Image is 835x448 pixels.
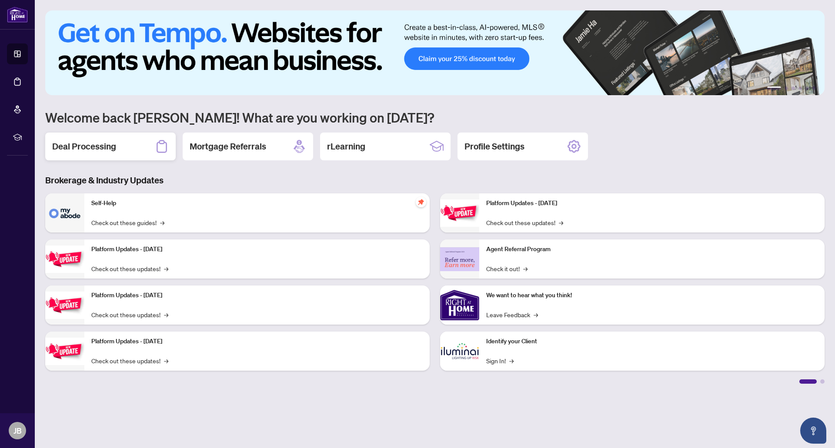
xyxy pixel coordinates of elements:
[800,418,826,444] button: Open asap
[45,174,825,186] h3: Brokerage & Industry Updates
[767,86,781,90] button: 1
[91,199,423,208] p: Self-Help
[416,197,426,207] span: pushpin
[45,109,825,126] h1: Welcome back [PERSON_NAME]! What are you working on [DATE]?
[486,264,528,273] a: Check it out!→
[164,264,168,273] span: →
[812,86,816,90] button: 6
[486,356,514,365] a: Sign In!→
[523,264,528,273] span: →
[45,292,84,319] img: Platform Updates - July 21, 2025
[164,310,168,319] span: →
[440,285,479,325] img: We want to hear what you think!
[486,245,818,254] p: Agent Referral Program
[805,86,809,90] button: 5
[190,140,266,153] h2: Mortgage Referrals
[559,218,563,227] span: →
[440,199,479,227] img: Platform Updates - June 23, 2025
[45,338,84,365] img: Platform Updates - July 8, 2025
[160,218,164,227] span: →
[91,337,423,346] p: Platform Updates - [DATE]
[486,291,818,300] p: We want to hear what you think!
[509,356,514,365] span: →
[91,264,168,273] a: Check out these updates!→
[440,247,479,271] img: Agent Referral Program
[91,356,168,365] a: Check out these updates!→
[486,218,563,227] a: Check out these updates!→
[13,425,22,437] span: JB
[91,291,423,300] p: Platform Updates - [DATE]
[52,140,116,153] h2: Deal Processing
[534,310,538,319] span: →
[798,86,802,90] button: 4
[464,140,524,153] h2: Profile Settings
[792,86,795,90] button: 3
[164,356,168,365] span: →
[45,10,825,95] img: Slide 0
[486,337,818,346] p: Identify your Client
[45,193,84,232] img: Self-Help
[327,140,365,153] h2: rLearning
[7,7,28,23] img: logo
[45,246,84,273] img: Platform Updates - September 16, 2025
[486,199,818,208] p: Platform Updates - [DATE]
[486,310,538,319] a: Leave Feedback→
[785,86,788,90] button: 2
[91,218,164,227] a: Check out these guides!→
[91,310,168,319] a: Check out these updates!→
[440,332,479,371] img: Identify your Client
[91,245,423,254] p: Platform Updates - [DATE]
